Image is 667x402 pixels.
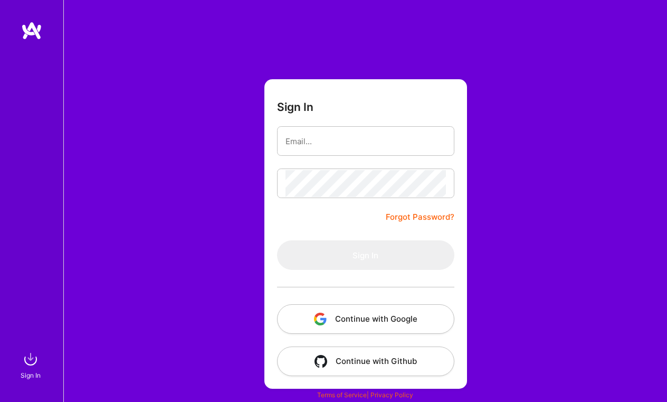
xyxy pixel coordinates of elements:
input: Email... [285,128,446,155]
button: Sign In [277,240,454,270]
a: Privacy Policy [370,391,413,399]
a: Terms of Service [317,391,367,399]
button: Continue with Github [277,347,454,376]
div: © 2025 ATeams Inc., All rights reserved. [63,370,667,397]
img: icon [314,313,327,325]
img: icon [315,355,327,368]
img: sign in [20,349,41,370]
img: logo [21,21,42,40]
a: sign inSign In [22,349,41,381]
a: Forgot Password? [386,211,454,223]
div: Sign In [21,370,41,381]
h3: Sign In [277,100,313,114]
button: Continue with Google [277,304,454,334]
span: | [317,391,413,399]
